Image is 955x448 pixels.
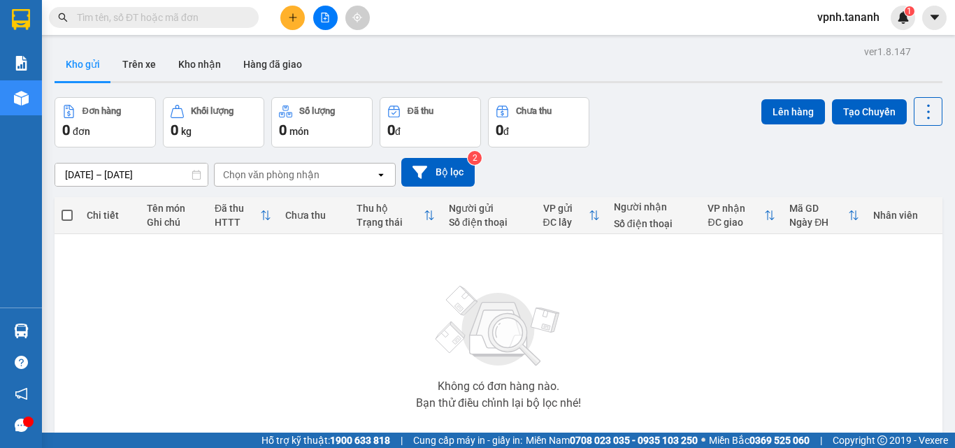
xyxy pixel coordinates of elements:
[922,6,947,30] button: caret-down
[320,13,330,22] span: file-add
[806,8,891,26] span: vpnh.tananh
[905,6,914,16] sup: 1
[147,217,201,228] div: Ghi chú
[191,106,234,116] div: Khối lượng
[708,217,764,228] div: ĐC giao
[345,6,370,30] button: aim
[761,99,825,124] button: Lên hàng
[543,217,589,228] div: ĐC lấy
[280,6,305,30] button: plus
[614,201,694,212] div: Người nhận
[543,203,589,214] div: VP gửi
[864,44,911,59] div: ver 1.8.147
[171,122,178,138] span: 0
[468,151,482,165] sup: 2
[897,11,910,24] img: icon-new-feature
[58,13,68,22] span: search
[163,97,264,147] button: Khối lượng0kg
[15,419,28,432] span: message
[488,97,589,147] button: Chưa thu0đ
[215,203,260,214] div: Đã thu
[375,169,387,180] svg: open
[408,106,433,116] div: Đã thu
[271,97,373,147] button: Số lượng0món
[701,197,782,234] th: Toggle SortBy
[749,435,810,446] strong: 0369 525 060
[208,197,278,234] th: Toggle SortBy
[413,433,522,448] span: Cung cấp máy in - giấy in:
[62,122,70,138] span: 0
[503,126,509,137] span: đ
[357,203,424,214] div: Thu hộ
[614,218,694,229] div: Số điện thoại
[14,324,29,338] img: warehouse-icon
[709,433,810,448] span: Miền Bắc
[288,13,298,22] span: plus
[73,126,90,137] span: đơn
[820,433,822,448] span: |
[223,168,319,182] div: Chọn văn phòng nhận
[289,126,309,137] span: món
[313,6,338,30] button: file-add
[147,203,201,214] div: Tên món
[77,10,242,25] input: Tìm tên, số ĐT hoặc mã đơn
[15,387,28,400] span: notification
[395,126,401,137] span: đ
[215,217,260,228] div: HTTT
[708,203,764,214] div: VP nhận
[416,398,581,409] div: Bạn thử điều chỉnh lại bộ lọc nhé!
[570,435,698,446] strong: 0708 023 035 - 0935 103 250
[496,122,503,138] span: 0
[449,217,529,228] div: Số điện thoại
[12,9,30,30] img: logo-vxr
[352,13,362,22] span: aim
[55,48,111,81] button: Kho gửi
[55,97,156,147] button: Đơn hàng0đơn
[87,210,133,221] div: Chi tiết
[299,106,335,116] div: Số lượng
[401,433,403,448] span: |
[789,203,848,214] div: Mã GD
[928,11,941,24] span: caret-down
[789,217,848,228] div: Ngày ĐH
[387,122,395,138] span: 0
[82,106,121,116] div: Đơn hàng
[438,381,559,392] div: Không có đơn hàng nào.
[167,48,232,81] button: Kho nhận
[330,435,390,446] strong: 1900 633 818
[279,122,287,138] span: 0
[261,433,390,448] span: Hỗ trợ kỹ thuật:
[14,56,29,71] img: solution-icon
[357,217,424,228] div: Trạng thái
[350,197,442,234] th: Toggle SortBy
[832,99,907,124] button: Tạo Chuyến
[181,126,192,137] span: kg
[449,203,529,214] div: Người gửi
[111,48,167,81] button: Trên xe
[873,210,935,221] div: Nhân viên
[232,48,313,81] button: Hàng đã giao
[526,433,698,448] span: Miền Nam
[285,210,342,221] div: Chưa thu
[401,158,475,187] button: Bộ lọc
[55,164,208,186] input: Select a date range.
[782,197,866,234] th: Toggle SortBy
[536,197,607,234] th: Toggle SortBy
[14,91,29,106] img: warehouse-icon
[380,97,481,147] button: Đã thu0đ
[15,356,28,369] span: question-circle
[429,277,568,375] img: svg+xml;base64,PHN2ZyBjbGFzcz0ibGlzdC1wbHVnX19zdmciIHhtbG5zPSJodHRwOi8vd3d3LnczLm9yZy8yMDAwL3N2Zy...
[516,106,552,116] div: Chưa thu
[877,435,887,445] span: copyright
[701,438,705,443] span: ⚪️
[907,6,912,16] span: 1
